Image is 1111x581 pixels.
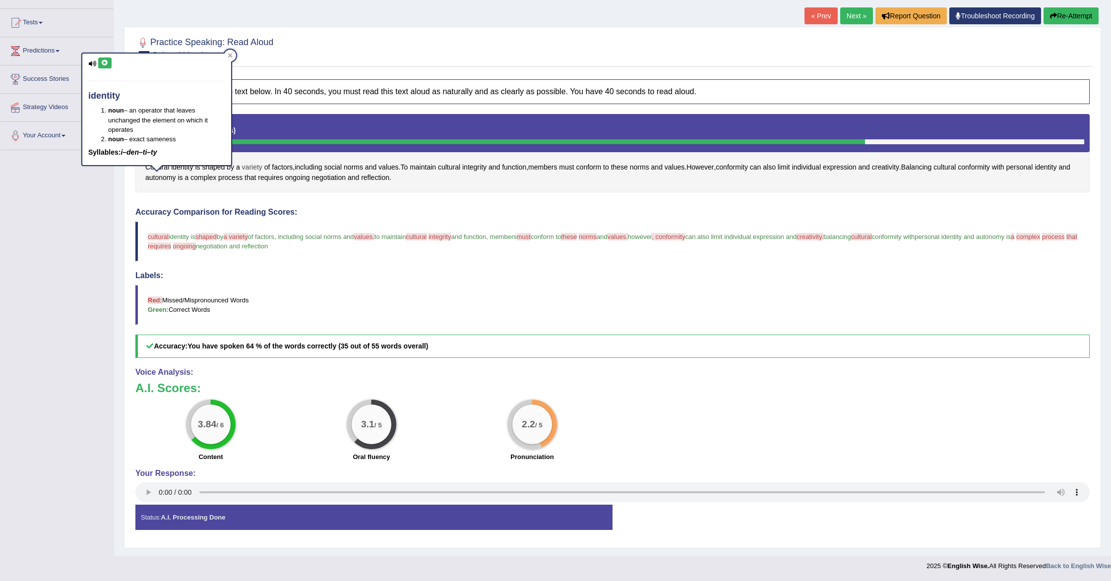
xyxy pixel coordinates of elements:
[823,233,851,240] span: balancing
[88,91,225,101] h4: identity
[344,162,363,173] span: Click to see word definition
[949,7,1041,24] a: Troubleshoot Recording
[152,51,210,60] small: Cultural identity
[278,233,354,240] span: including social norms and
[0,122,114,147] a: Your Account
[378,162,398,173] span: Click to see word definition
[576,162,602,173] span: Click to see word definition
[0,9,114,34] a: Tests
[135,368,1090,377] h4: Voice Analysis:
[858,162,869,173] span: Click to see word definition
[535,422,543,429] small: / 5
[216,422,224,429] small: / 6
[198,452,223,462] label: Content
[1016,233,1040,240] span: complex
[361,419,374,430] big: 3.1
[264,162,270,173] span: Click to see word definition
[561,233,577,240] span: these
[510,452,554,462] label: Pronunciation
[148,242,171,250] span: requires
[438,162,460,173] span: Click to see word definition
[804,7,837,24] a: « Prev
[108,107,124,114] b: noun
[685,233,797,240] span: can also limit individual expression and
[597,233,608,240] span: and
[462,162,487,173] span: Click to see word definition
[135,381,201,395] b: A.I. Scores:
[792,162,821,173] span: Click to see word definition
[258,173,283,183] span: Click to see word definition
[135,335,1090,358] h5: Accuracy:
[429,233,451,240] span: integrity
[353,452,390,462] label: Oral fluency
[851,233,872,240] span: cultural
[608,233,628,240] span: values.
[148,233,169,240] span: cultural
[274,233,276,240] span: ,
[245,173,256,183] span: Click to see word definition
[451,233,486,240] span: and function
[374,422,382,429] small: / 5
[400,162,408,173] span: Click to see word definition
[901,162,932,173] span: Click to see word definition
[686,162,714,173] span: Click to see word definition
[108,134,225,144] li: – exact sameness
[628,233,652,240] span: however
[926,556,1111,571] div: 2025 © All Rights Reserved
[579,233,597,240] span: norms
[272,162,293,173] span: Click to see word definition
[958,162,990,173] span: Click to see word definition
[135,35,273,60] h2: Practice Speaking: Read Aloud
[135,285,1090,325] blockquote: Missed/Mispronounced Words Correct Words
[1058,162,1070,173] span: Click to see word definition
[0,65,114,90] a: Success Stories
[195,233,217,240] span: shaped
[236,162,240,173] span: Click to see word definition
[797,233,823,240] span: creativity.
[1035,162,1056,173] span: Click to see word definition
[486,233,488,240] span: ,
[108,135,124,143] b: noun
[108,106,225,134] li: – an operator that leaves unchanged the element on which it operates
[823,162,857,173] span: Click to see word definition
[490,233,517,240] span: members
[502,162,526,173] span: Click to see word definition
[630,162,649,173] span: Click to see word definition
[161,514,225,521] strong: A.I. Processing Done
[489,162,500,173] span: Click to see word definition
[0,37,114,62] a: Predictions
[1046,562,1111,570] a: Back to English Wise
[716,162,748,173] span: Click to see word definition
[135,271,1090,280] h4: Labels:
[135,114,1090,193] div: , . , . , . .
[872,233,915,240] span: conformity with
[665,162,684,173] span: Click to see word definition
[0,94,114,118] a: Strategy Videos
[652,233,685,240] span: , conformity
[410,162,436,173] span: Click to see word definition
[224,233,248,240] span: a variety
[187,342,428,350] b: You have spoken 64 % of the words correctly (35 out of 55 words overall)
[248,233,274,240] span: of factors
[88,149,225,156] h5: Syllables:
[190,173,216,183] span: Click to see word definition
[1044,7,1099,24] button: Re-Attempt
[947,562,989,570] strong: English Wise.
[242,162,262,173] span: Click to see word definition
[517,233,531,240] span: must
[1011,233,1014,240] span: a
[778,162,790,173] span: Click to see word definition
[750,162,761,173] span: Click to see word definition
[135,469,1090,478] h4: Your Response:
[1066,233,1077,240] span: that
[135,208,1090,217] h4: Accuracy Comparison for Reading Scores:
[285,173,310,183] span: Click to see word definition
[148,296,162,304] b: Red:
[915,233,1011,240] span: personal identity and autonomy is
[135,79,1090,104] h4: Look at the text below. In 40 seconds, you must read this text aloud as naturally and as clearly ...
[992,162,1004,173] span: Click to see word definition
[1006,162,1033,173] span: Click to see word definition
[196,242,268,250] span: negotiation and reflection
[234,126,236,134] b: )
